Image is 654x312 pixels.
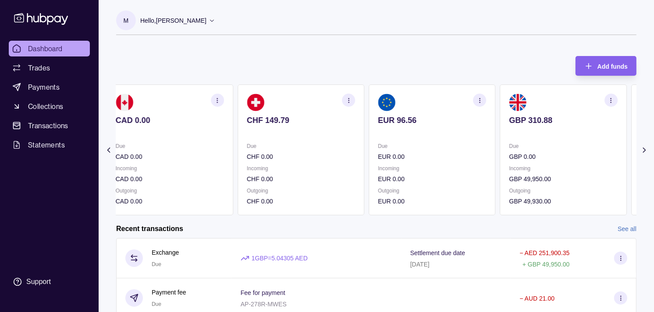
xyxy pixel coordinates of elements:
img: ch [247,94,264,111]
a: Support [9,273,90,291]
a: Dashboard [9,41,90,56]
p: + GBP 49,950.00 [522,261,570,268]
p: CAD 0.00 [116,174,224,184]
p: Incoming [116,164,224,173]
img: eu [378,94,395,111]
p: Due [247,141,355,151]
p: Incoming [247,164,355,173]
a: Transactions [9,118,90,133]
a: Trades [9,60,90,76]
span: Trades [28,63,50,73]
p: Outgoing [509,186,618,196]
p: Outgoing [116,186,224,196]
span: Transactions [28,120,68,131]
p: Due [509,141,618,151]
p: GBP 0.00 [509,152,618,161]
p: EUR 0.00 [378,174,486,184]
img: gb [509,94,527,111]
p: EUR 0.00 [378,152,486,161]
p: Exchange [152,248,179,257]
a: Payments [9,79,90,95]
p: AP-278R-MWES [241,301,287,308]
p: EUR 0.00 [378,196,486,206]
p: CHF 0.00 [247,174,355,184]
p: CAD 0.00 [116,196,224,206]
p: Outgoing [247,186,355,196]
p: Payment fee [152,287,186,297]
div: Support [26,277,51,287]
span: Dashboard [28,43,63,54]
p: CAD 0.00 [116,116,224,125]
p: CHF 0.00 [247,152,355,161]
p: Incoming [509,164,618,173]
p: − AED 251,900.35 [519,249,569,256]
span: Add funds [597,63,628,70]
h2: Recent transactions [116,224,183,234]
p: Outgoing [378,186,486,196]
p: GBP 310.88 [509,116,618,125]
p: Hello, [PERSON_NAME] [140,16,206,25]
p: Fee for payment [241,289,285,296]
button: Add funds [576,56,636,76]
a: Collections [9,98,90,114]
span: Payments [28,82,60,92]
span: Due [152,261,161,267]
p: GBP 49,950.00 [509,174,618,184]
p: M [124,16,129,25]
span: Due [152,301,161,307]
a: Statements [9,137,90,153]
p: CHF 149.79 [247,116,355,125]
p: Incoming [378,164,486,173]
p: CAD 0.00 [116,152,224,161]
a: See all [618,224,636,234]
p: [DATE] [410,261,430,268]
p: Due [378,141,486,151]
p: EUR 96.56 [378,116,486,125]
p: GBP 49,930.00 [509,196,618,206]
p: Due [116,141,224,151]
p: CHF 0.00 [247,196,355,206]
span: Statements [28,140,65,150]
p: Settlement due date [410,249,465,256]
span: Collections [28,101,63,112]
img: ca [116,94,133,111]
p: − AUD 21.00 [519,295,554,302]
p: 1 GBP = 5.04305 AED [252,253,308,263]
